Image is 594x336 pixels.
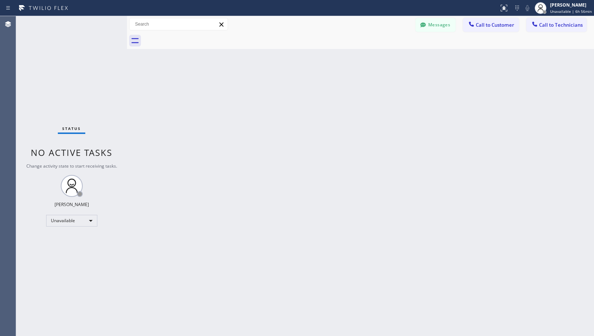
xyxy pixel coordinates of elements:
[526,18,587,32] button: Call to Technicians
[476,22,514,28] span: Call to Customer
[26,163,117,169] span: Change activity state to start receiving tasks.
[55,201,89,208] div: [PERSON_NAME]
[62,126,81,131] span: Status
[46,215,97,227] div: Unavailable
[550,2,592,8] div: [PERSON_NAME]
[463,18,519,32] button: Call to Customer
[31,146,112,158] span: No active tasks
[550,9,592,14] span: Unavailable | 6h 56min
[539,22,583,28] span: Call to Technicians
[415,18,456,32] button: Messages
[522,3,533,13] button: Mute
[130,18,228,30] input: Search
